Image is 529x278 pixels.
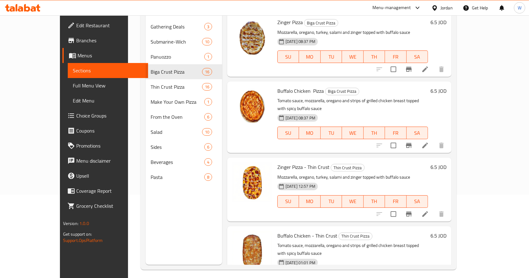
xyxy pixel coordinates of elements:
span: W [518,4,521,11]
span: Edit Restaurant [76,22,143,29]
span: 10 [202,129,212,135]
span: [DATE] 08:37 PM [283,39,318,45]
span: TH [366,197,383,206]
span: Biga Crust Pizza [304,19,338,27]
span: Promotions [76,142,143,149]
a: Menu disclaimer [62,153,148,168]
span: FR [387,52,404,61]
span: Sides [151,143,204,151]
button: TH [364,50,385,63]
span: MO [302,52,318,61]
div: Menu-management [372,4,411,12]
span: Select to update [387,139,400,152]
div: items [204,173,212,181]
span: Biga Crust Pizza [151,68,202,76]
span: 16 [202,84,212,90]
div: items [204,23,212,30]
span: Zinger Pizza - Thin Crust [277,162,329,172]
span: From the Oven [151,113,204,121]
span: Branches [76,37,143,44]
div: Salad [151,128,202,136]
span: TU [323,52,340,61]
a: Full Menu View [68,78,148,93]
p: Tomato sauce, mozzarella, oregano and strips of grilled chicken breast topped with spicy buffalo ... [277,242,428,257]
a: Choice Groups [62,108,148,123]
div: Pasta8 [146,170,222,185]
div: Submarine-Wich10 [146,34,222,49]
h6: 6.5 JOD [430,231,446,240]
button: TH [364,195,385,208]
button: TU [321,127,342,139]
div: Panuozzo1 [146,49,222,64]
div: Sides6 [146,139,222,155]
span: Make Your Own Pizza [151,98,204,106]
span: SA [409,129,426,138]
img: Buffalo Chicken - Thin Crust [232,231,272,271]
button: TH [364,127,385,139]
button: WE [342,127,364,139]
nav: Menu sections [146,17,222,187]
button: SU [277,50,299,63]
a: Edit menu item [421,210,429,218]
span: Panuozzo [151,53,204,60]
span: SA [409,197,426,206]
span: 8 [205,174,212,180]
span: Gathering Deals [151,23,204,30]
div: Salad10 [146,124,222,139]
div: Jordan [441,4,453,11]
span: SU [280,52,297,61]
a: Edit menu item [421,142,429,149]
button: WE [342,50,364,63]
button: Branch-specific-item [401,207,416,222]
span: 4 [205,159,212,165]
button: FR [385,195,407,208]
button: MO [299,50,321,63]
h6: 6.5 JOD [430,87,446,95]
span: 1 [205,54,212,60]
a: Edit menu item [421,66,429,73]
span: 1.0.0 [79,219,89,228]
img: Zinger Pizza - Thin Crust [232,163,272,203]
div: Gathering Deals3 [146,19,222,34]
span: Thin Crust Pizza [151,83,202,91]
a: Support.OpsPlatform [63,236,103,244]
button: TU [321,195,342,208]
img: Buffalo Chicken Pizza [232,87,272,127]
div: items [202,128,212,136]
span: Thin Crust Pizza [331,164,364,171]
span: 10 [202,39,212,45]
div: items [202,83,212,91]
span: TH [366,129,383,138]
span: WE [345,197,361,206]
a: Grocery Checklist [62,198,148,213]
span: Zinger Pizza [277,18,303,27]
button: delete [434,62,449,77]
a: Upsell [62,168,148,183]
span: FR [387,197,404,206]
span: Coupons [76,127,143,134]
span: Edit Menu [73,97,143,104]
span: Select to update [387,63,400,76]
a: Branches [62,33,148,48]
span: 16 [202,69,212,75]
span: Buffalo Chicken Pizza [277,86,324,96]
span: [DATE] 12:57 PM [283,183,318,189]
button: MO [299,127,321,139]
p: Tomato sauce, mozzarella, oregano and strips of grilled chicken breast topped with spicy buffalo ... [277,97,428,113]
button: FR [385,127,407,139]
span: Coverage Report [76,187,143,195]
p: Mozzarella, oregano, turkey, salami and zinger topped with buffalo sauce [277,173,428,181]
div: Biga Crust Pizza [325,88,359,95]
span: TU [323,129,340,138]
div: items [204,143,212,151]
span: Upsell [76,172,143,180]
span: MO [302,197,318,206]
span: Submarine-Wich [151,38,202,45]
button: delete [434,207,449,222]
button: Branch-specific-item [401,62,416,77]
